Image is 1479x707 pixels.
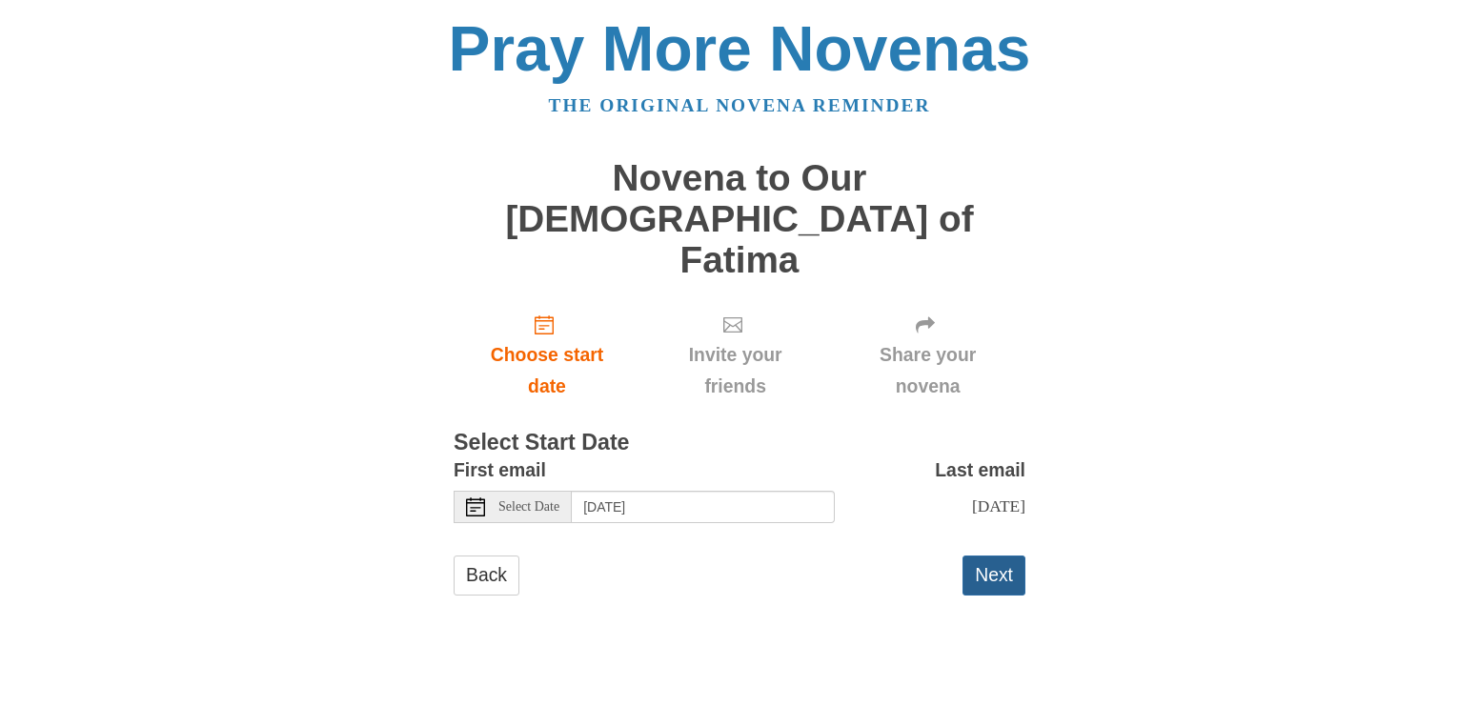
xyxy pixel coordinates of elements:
[454,431,1025,455] h3: Select Start Date
[935,454,1025,486] label: Last email
[454,555,519,595] a: Back
[454,299,640,413] a: Choose start date
[962,555,1025,595] button: Next
[572,491,835,523] input: Use the arrow keys to pick a date
[454,454,546,486] label: First email
[849,339,1006,402] span: Share your novena
[549,95,931,115] a: The original novena reminder
[473,339,621,402] span: Choose start date
[454,158,1025,280] h1: Novena to Our [DEMOGRAPHIC_DATA] of Fatima
[498,500,559,514] span: Select Date
[972,496,1025,515] span: [DATE]
[659,339,811,402] span: Invite your friends
[640,299,830,413] div: Click "Next" to confirm your start date first.
[830,299,1025,413] div: Click "Next" to confirm your start date first.
[449,13,1031,84] a: Pray More Novenas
